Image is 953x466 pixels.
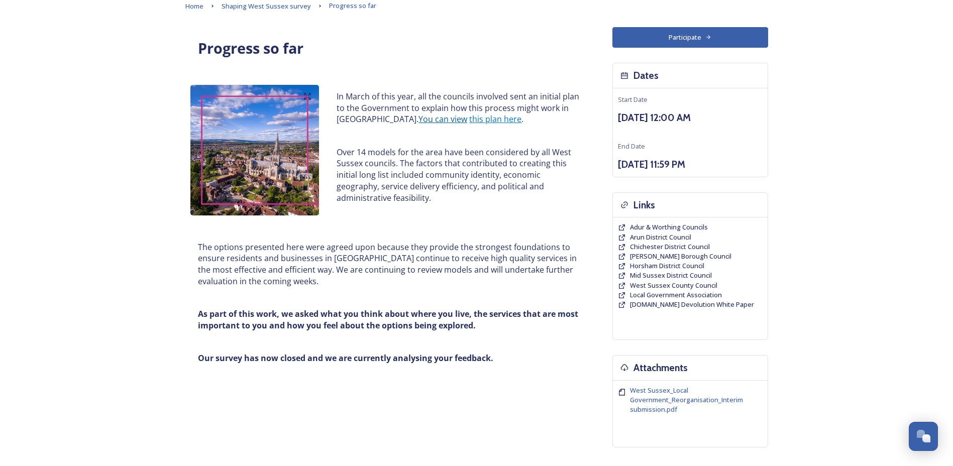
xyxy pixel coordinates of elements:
[198,308,580,331] strong: As part of this work, we asked what you think about where you live, the services that are most im...
[630,386,743,414] span: West Sussex_Local Government_Reorganisation_Interim submission.pdf
[337,91,579,125] p: In March of this year, all the councils involved sent an initial plan to the Government to explai...
[630,290,722,299] span: Local Government Association
[630,271,712,280] a: Mid Sussex District Council
[630,242,710,252] a: Chichester District Council
[633,68,659,83] h3: Dates
[222,2,311,11] span: Shaping West Sussex survey
[198,242,580,287] p: The options presented here were agreed upon because they provide the strongest foundations to ens...
[633,198,655,212] h3: Links
[630,222,708,232] a: Adur & Worthing Councils
[630,232,691,242] a: Arun District Council
[630,290,722,300] a: Local Government Association
[630,281,717,290] a: West Sussex County Council
[909,422,938,451] button: Open Chat
[618,157,763,172] h3: [DATE] 11:59 PM
[630,252,731,261] a: [PERSON_NAME] Borough Council
[418,113,467,125] a: You can view
[337,147,579,204] p: Over 14 models for the area have been considered by all West Sussex councils. The factors that co...
[198,38,303,58] strong: Progress so far
[329,1,376,10] span: Progress so far
[630,242,710,251] span: Chichester District Council
[612,27,768,48] button: Participate
[630,261,704,271] a: Horsham District Council
[198,353,493,364] strong: Our survey has now closed and we are currently analysing your feedback.
[630,300,754,309] a: [DOMAIN_NAME] Devolution White Paper
[630,261,704,270] span: Horsham District Council
[618,95,648,104] span: Start Date
[618,110,763,125] h3: [DATE] 12:00 AM
[469,113,521,125] a: this plan here
[618,142,645,151] span: End Date
[633,361,688,375] h3: Attachments
[185,2,203,11] span: Home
